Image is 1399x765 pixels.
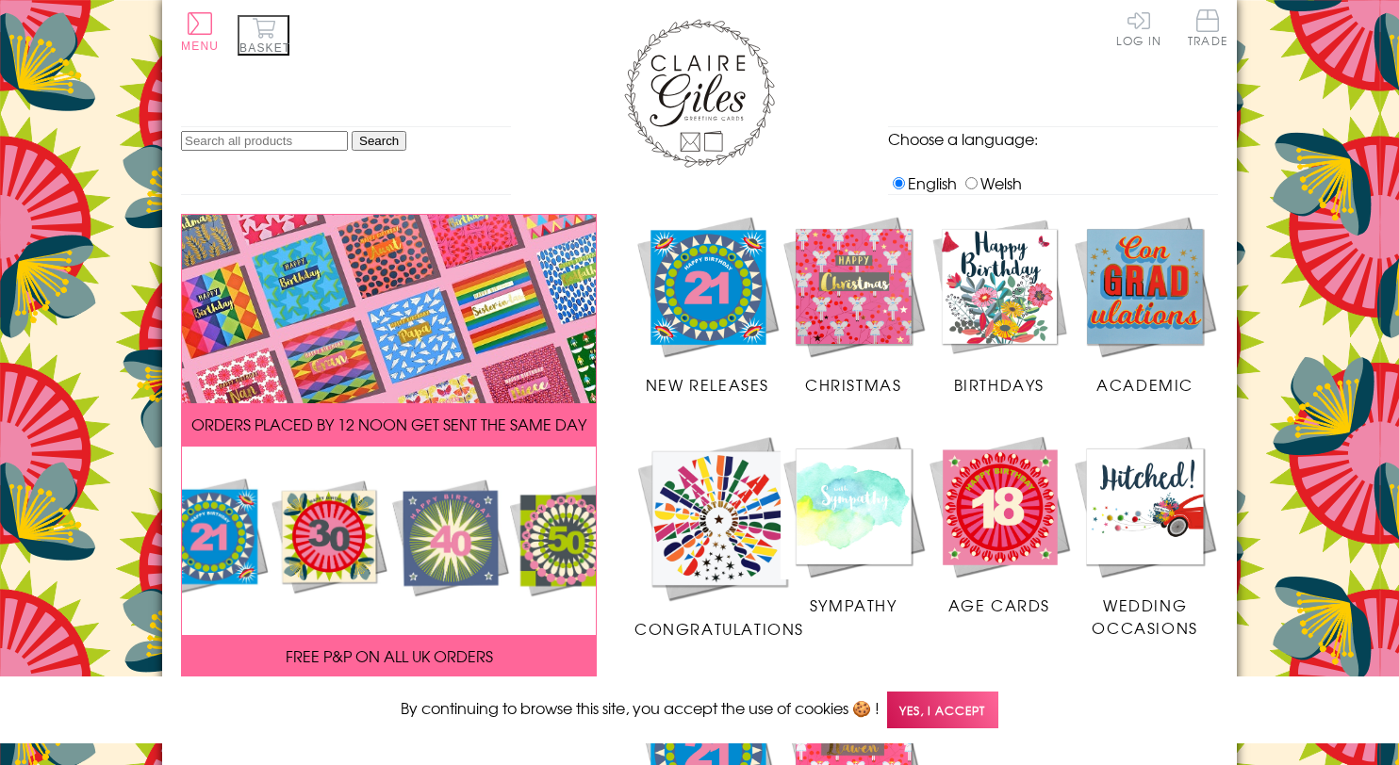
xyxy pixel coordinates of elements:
a: Birthdays [927,214,1073,397]
span: Age Cards [948,594,1050,616]
span: Sympathy [810,594,897,616]
label: English [888,171,957,194]
a: Wedding Occasions [1072,433,1218,639]
img: Claire Giles Greetings Cards [624,19,775,168]
p: Choose a language: [888,127,1218,150]
span: Congratulations [634,617,804,640]
span: Academic [1096,373,1193,396]
a: Sympathy [781,433,927,616]
span: ORDERS PLACED BY 12 NOON GET SENT THE SAME DAY [191,413,586,435]
span: Wedding Occasions [1092,594,1197,639]
a: Trade [1188,9,1227,50]
span: Menu [181,40,219,53]
input: Search [352,131,406,151]
label: Welsh [961,171,1022,194]
span: Christmas [805,373,901,396]
a: Academic [1072,214,1218,397]
span: FREE P&P ON ALL UK ORDERS [286,644,493,667]
button: Menu [181,12,219,53]
a: Log In [1116,9,1161,46]
a: Congratulations [634,433,804,640]
a: Christmas [781,214,927,397]
span: Birthdays [954,373,1045,396]
a: Age Cards [927,433,1073,616]
span: Trade [1188,9,1227,46]
span: New Releases [646,373,769,396]
span: Yes, I accept [887,692,998,728]
input: Search all products [181,131,348,151]
a: New Releases [634,214,781,397]
input: English [893,177,905,189]
input: Welsh [965,177,978,189]
button: Basket [238,15,289,56]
